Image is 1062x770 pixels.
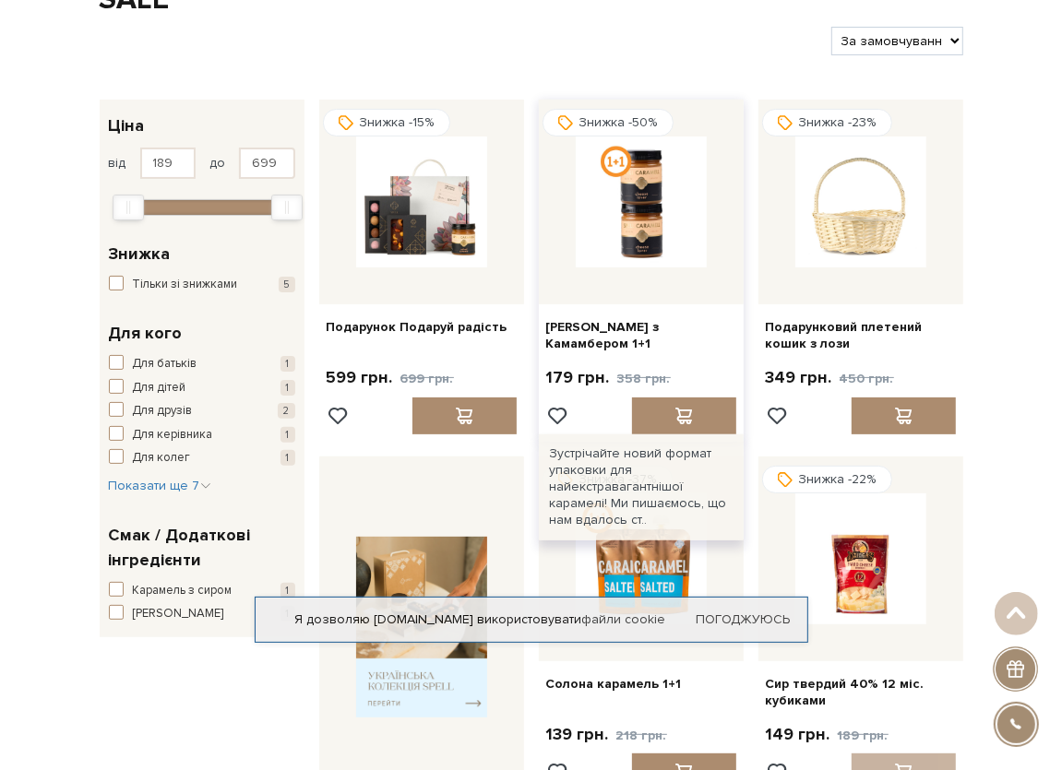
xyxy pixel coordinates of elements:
span: 1 [280,583,295,598]
span: Для дітей [133,379,186,397]
span: 358 грн. [617,371,671,386]
img: Карамель з Камамбером 1+1 [576,136,707,267]
img: Подарунковий плетений кошик з лози [795,136,926,267]
button: Показати ще 7 [109,477,211,495]
button: [PERSON_NAME] 1 [109,605,295,623]
span: Смак / Додаткові інгредієнти [109,523,291,573]
p: 599 грн. [327,367,454,389]
span: 2 [278,403,295,419]
img: banner [356,537,487,717]
p: 149 грн. [766,724,889,746]
button: Для дітей 1 [109,379,295,397]
div: Я дозволяю [DOMAIN_NAME] використовувати [256,611,807,628]
a: [PERSON_NAME] з Камамбером 1+1 [546,319,736,352]
span: Тільки зі знижками [133,276,238,294]
span: Для кого [109,321,183,346]
span: 450 грн. [840,371,894,386]
span: 1 [280,380,295,396]
div: Зустрічайте новий формат упаковки для найекстравагантнішої карамелі! Ми пишаємось, що нам вдалось... [539,434,744,540]
span: Для батьків [133,355,197,373]
span: Знижка [109,242,171,267]
p: 139 грн. [546,724,667,746]
a: файли cookie [582,611,666,627]
span: 189 грн. [838,728,889,743]
span: [PERSON_NAME] [133,605,224,623]
button: Для колег 1 [109,449,295,468]
input: Ціна [239,148,295,179]
span: 5 [279,277,295,292]
span: Для друзів [133,402,193,421]
button: Для керівника 1 [109,426,295,444]
div: Min [113,195,144,220]
div: Знижка -22% [762,466,892,493]
a: Погоджуюсь [697,611,791,628]
span: Карамель з сиром [133,582,233,600]
a: Подарунковий плетений кошик з лози [766,319,956,352]
button: Карамель з сиром 1 [109,582,295,600]
div: Знижка -50% [543,109,674,136]
button: Тільки зі знижками 5 [109,276,295,294]
span: до [209,155,225,172]
button: Для друзів 2 [109,402,295,421]
span: Ціна [109,113,145,138]
div: Max [271,195,303,220]
img: Солона карамель 1+1 [576,493,707,624]
span: 1 [280,450,295,466]
p: 349 грн. [766,367,894,389]
a: Сир твердий 40% 12 міс. кубиками [766,676,956,709]
img: Сир твердий 40% 12 міс. кубиками [795,493,926,624]
span: 1 [280,427,295,443]
span: Для керівника [133,426,213,444]
button: Для батьків 1 [109,355,295,373]
span: Для колег [133,449,191,468]
span: Показати ще 7 [109,478,211,493]
span: від [109,155,126,172]
span: 218 грн. [616,728,667,743]
span: 1 [280,356,295,372]
div: Знижка -15% [323,109,450,136]
a: Солона карамель 1+1 [546,676,736,693]
span: 699 грн. [400,371,454,386]
a: Подарунок Подаруй радість [327,319,517,336]
p: 179 грн. [546,367,671,389]
input: Ціна [140,148,197,179]
div: Знижка -23% [762,109,892,136]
